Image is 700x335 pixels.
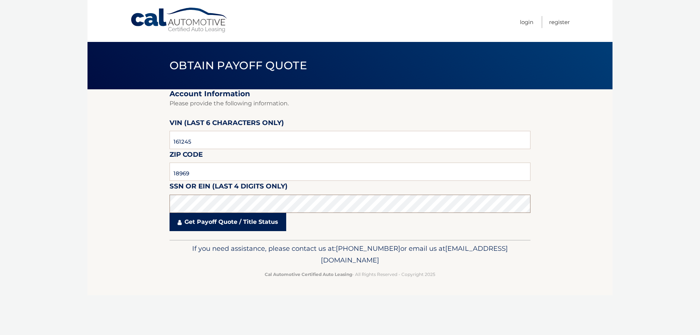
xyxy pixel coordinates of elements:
[174,270,526,278] p: - All Rights Reserved - Copyright 2025
[170,98,530,109] p: Please provide the following information.
[130,7,229,33] a: Cal Automotive
[336,244,400,253] span: [PHONE_NUMBER]
[170,181,288,194] label: SSN or EIN (last 4 digits only)
[170,117,284,131] label: VIN (last 6 characters only)
[170,89,530,98] h2: Account Information
[170,59,307,72] span: Obtain Payoff Quote
[265,272,352,277] strong: Cal Automotive Certified Auto Leasing
[170,213,286,231] a: Get Payoff Quote / Title Status
[174,243,526,266] p: If you need assistance, please contact us at: or email us at
[170,149,203,163] label: Zip Code
[520,16,533,28] a: Login
[549,16,570,28] a: Register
